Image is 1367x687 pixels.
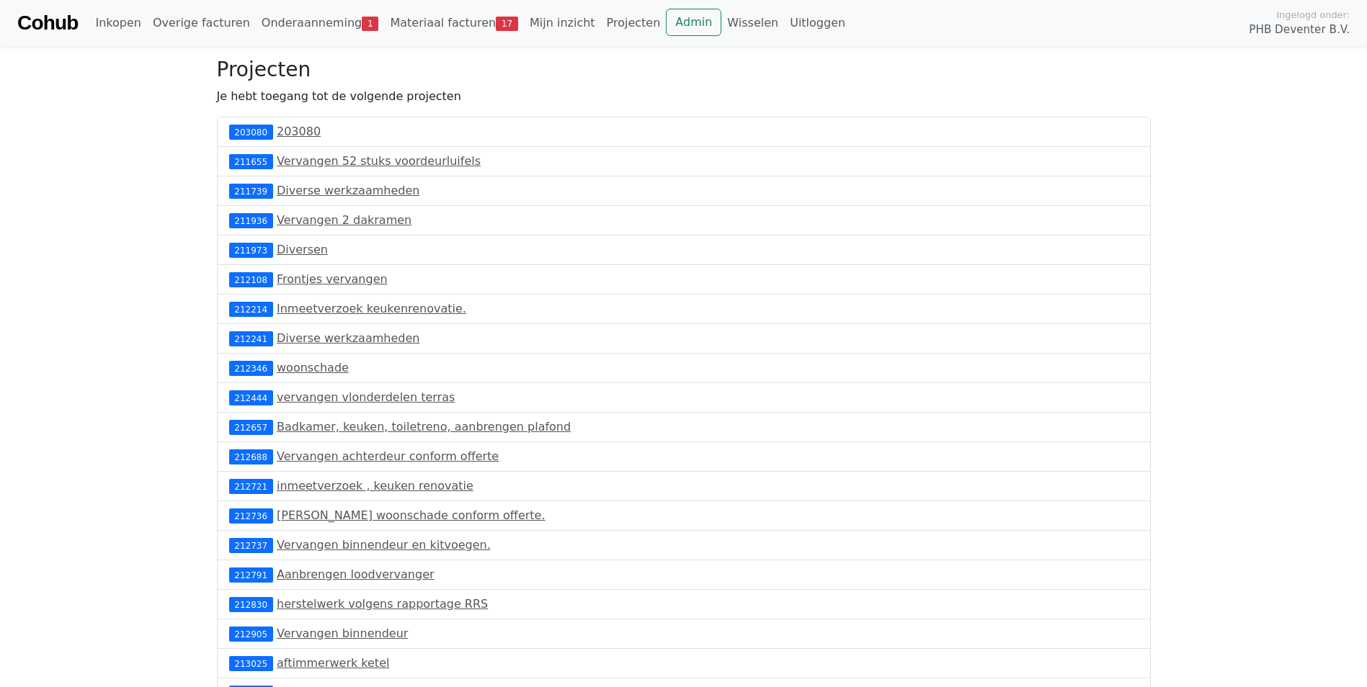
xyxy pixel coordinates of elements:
div: 211739 [229,184,273,198]
a: Aanbrengen loodvervanger [277,567,435,581]
a: vervangen vlonderdelen terras [277,390,455,404]
span: 1 [362,17,378,31]
a: Inkopen [89,9,146,37]
a: Wisselen [721,9,784,37]
div: 213025 [229,656,273,670]
div: 212905 [229,627,273,641]
a: Badkamer, keuken, toiletreno, aanbrengen plafond [277,420,571,434]
a: Inmeetverzoek keukenrenovatie. [277,302,466,315]
a: aftimmerwerk ketel [277,656,389,670]
div: 212721 [229,479,273,493]
div: 212791 [229,567,273,582]
div: 203080 [229,125,273,139]
a: Vervangen binnendeur [277,627,408,640]
a: Admin [666,9,721,36]
a: Projecten [601,9,667,37]
p: Je hebt toegang tot de volgende projecten [217,88,1151,105]
a: Materiaal facturen17 [384,9,524,37]
a: Vervangen 2 dakramen [277,213,411,227]
a: Mijn inzicht [524,9,601,37]
span: 17 [496,17,518,31]
div: 211936 [229,213,273,228]
div: 212737 [229,538,273,552]
div: 212214 [229,302,273,316]
span: Ingelogd onder: [1276,8,1350,22]
div: 212108 [229,272,273,287]
a: Frontjes vervangen [277,272,388,286]
h3: Projecten [217,58,1151,82]
div: 212241 [229,331,273,346]
a: inmeetverzoek , keuken renovatie [277,479,473,493]
span: PHB Deventer B.V. [1249,22,1350,38]
a: Diverse werkzaamheden [277,184,419,197]
a: Cohub [17,6,78,40]
div: 212657 [229,420,273,434]
a: Diversen [277,243,328,256]
div: 212444 [229,390,273,405]
a: Vervangen achterdeur conform offerte [277,449,499,463]
div: 212688 [229,449,273,464]
div: 211973 [229,243,273,257]
a: Vervangen binnendeur en kitvoegen. [277,538,491,552]
a: Diverse werkzaamheden [277,331,419,345]
a: Uitloggen [784,9,851,37]
a: woonschade [277,361,349,374]
a: herstelwerk volgens rapportage RRS [277,597,488,611]
a: Onderaanneming1 [256,9,385,37]
a: Vervangen 52 stuks voordeurluifels [277,154,481,168]
div: 212346 [229,361,273,375]
div: 212736 [229,508,273,523]
a: 203080 [277,125,321,138]
a: Overige facturen [147,9,256,37]
div: 211655 [229,154,273,169]
a: [PERSON_NAME] woonschade conform offerte. [277,508,546,522]
div: 212830 [229,597,273,611]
